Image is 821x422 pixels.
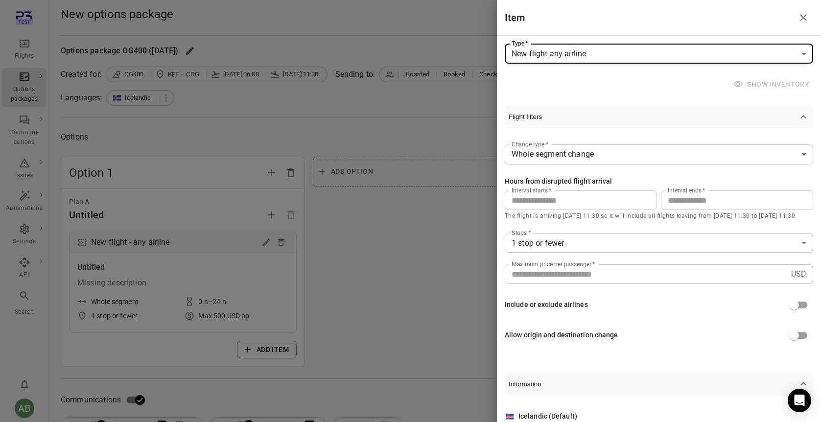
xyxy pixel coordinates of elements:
[731,75,813,94] span: Inventory unavailable when creating options package from a flight
[512,48,798,60] div: New flight any airline
[512,260,595,268] label: Maximum price per passenger
[512,229,531,237] label: Stops
[505,300,588,310] div: Include or exclude airlines
[512,140,548,148] label: Change type
[505,330,618,341] div: Allow origin and destination change
[509,113,798,120] span: Flight filters
[505,176,612,187] div: Hours from disrupted flight arrival
[794,8,813,27] button: Close drawer
[791,268,806,280] p: USD
[668,186,705,194] label: Interval ends
[788,389,811,412] div: Open Intercom Messenger
[509,380,798,388] span: Information
[512,148,798,160] div: Whole segment change
[512,186,551,194] label: Interval starts
[505,233,813,253] div: 1 stop or fewer
[512,39,528,47] label: Type
[505,372,813,396] button: Information
[505,211,813,221] p: The flight is arriving [DATE] 11:30 so it will include all flights leaving from [DATE] 11:30 to [...
[505,105,813,129] button: Flight filters
[518,411,577,422] div: Icelandic (Default)
[505,129,813,361] div: Flight filters
[505,10,525,25] h1: Item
